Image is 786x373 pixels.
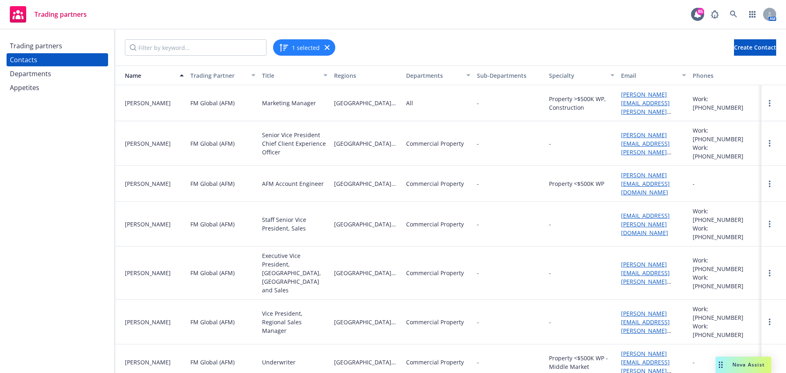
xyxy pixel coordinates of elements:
[621,171,670,196] a: [PERSON_NAME][EMAIL_ADDRESS][DOMAIN_NAME]
[125,39,267,56] input: Filter by keyword...
[406,269,464,277] div: Commercial Property
[477,139,479,148] span: -
[187,66,259,85] button: Trading Partner
[334,318,400,326] span: [GEOGRAPHIC_DATA][US_STATE]
[262,251,327,294] div: Executive Vice President, [GEOGRAPHIC_DATA], [GEOGRAPHIC_DATA] and Sales
[693,358,695,366] div: -
[190,179,235,188] div: FM Global (AFM)
[765,317,775,327] a: more
[7,39,108,52] a: Trading partners
[262,71,318,80] div: Title
[765,98,775,108] a: more
[10,39,62,52] div: Trading partners
[406,139,464,148] div: Commercial Property
[190,99,235,107] div: FM Global (AFM)
[118,71,175,80] div: Name
[190,220,235,228] div: FM Global (AFM)
[406,179,464,188] div: Commercial Property
[693,95,758,112] div: Work: [PHONE_NUMBER]
[621,260,670,294] a: [PERSON_NAME][EMAIL_ADDRESS][PERSON_NAME][DOMAIN_NAME]
[549,139,551,148] div: -
[125,179,184,188] div: [PERSON_NAME]
[259,66,331,85] button: Title
[693,143,758,161] div: Work: [PHONE_NUMBER]
[693,305,758,322] div: Work: [PHONE_NUMBER]
[334,139,400,148] span: [GEOGRAPHIC_DATA][US_STATE]
[546,66,618,85] button: Specialty
[549,95,614,112] div: Property >$500K WP, Construction
[334,99,400,107] span: [GEOGRAPHIC_DATA][US_STATE]
[190,139,235,148] div: FM Global (AFM)
[693,224,758,241] div: Work: [PHONE_NUMBER]
[549,269,551,277] div: -
[406,220,464,228] div: Commercial Property
[693,126,758,143] div: Work: [PHONE_NUMBER]
[725,6,742,23] a: Search
[406,358,464,366] div: Commercial Property
[477,71,542,80] div: Sub-Departments
[707,6,723,23] a: Report a Bug
[477,318,479,326] span: -
[10,67,51,80] div: Departments
[125,220,184,228] div: [PERSON_NAME]
[115,66,187,85] button: Name
[334,358,400,366] span: [GEOGRAPHIC_DATA][US_STATE]
[734,43,776,51] span: Create Contact
[697,8,704,15] div: 85
[765,268,775,278] a: more
[621,212,670,237] a: [EMAIL_ADDRESS][PERSON_NAME][DOMAIN_NAME]
[549,220,551,228] div: -
[125,269,184,277] div: [PERSON_NAME]
[262,309,327,335] div: Vice President, Regional Sales Manager
[765,138,775,148] a: more
[7,3,90,26] a: Trading partners
[279,43,320,52] button: 1 selected
[621,131,670,165] a: [PERSON_NAME][EMAIL_ADDRESS][PERSON_NAME][DOMAIN_NAME]
[732,361,765,368] span: Nova Assist
[549,71,605,80] div: Specialty
[190,358,235,366] div: FM Global (AFM)
[618,66,690,85] button: Email
[716,357,726,373] div: Drag to move
[716,357,771,373] button: Nova Assist
[262,99,316,107] div: Marketing Manager
[262,179,324,188] div: AFM Account Engineer
[477,99,542,107] span: -
[125,358,184,366] div: [PERSON_NAME]
[262,131,327,156] div: Senior Vice President Chief Client Experience Officer
[621,71,678,80] div: Email
[549,354,614,371] div: Property <$500K WP - Middle Market
[190,269,235,277] div: FM Global (AFM)
[477,269,479,277] span: -
[7,81,108,94] a: Appetites
[406,99,413,107] div: All
[403,66,474,85] button: Departments
[693,71,758,80] div: Phones
[125,318,184,326] div: [PERSON_NAME]
[262,358,296,366] div: Underwriter
[744,6,761,23] a: Switch app
[765,179,775,189] a: more
[7,53,108,66] a: Contacts
[693,273,758,290] div: Work: [PHONE_NUMBER]
[331,66,403,85] button: Regions
[549,318,551,326] div: -
[7,67,108,80] a: Departments
[734,39,776,56] button: Create Contact
[477,358,479,366] span: -
[689,66,761,85] button: Phones
[262,215,327,233] div: Staff Senior Vice President, Sales
[693,256,758,273] div: Work: [PHONE_NUMBER]
[125,99,184,107] div: [PERSON_NAME]
[10,81,39,94] div: Appetites
[334,269,400,277] span: [GEOGRAPHIC_DATA][US_STATE]
[477,179,479,188] span: -
[10,53,37,66] div: Contacts
[406,318,464,326] div: Commercial Property
[334,220,400,228] span: [GEOGRAPHIC_DATA][US_STATE]
[474,66,546,85] button: Sub-Departments
[406,71,461,80] div: Departments
[693,322,758,339] div: Work: [PHONE_NUMBER]
[190,318,235,326] div: FM Global (AFM)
